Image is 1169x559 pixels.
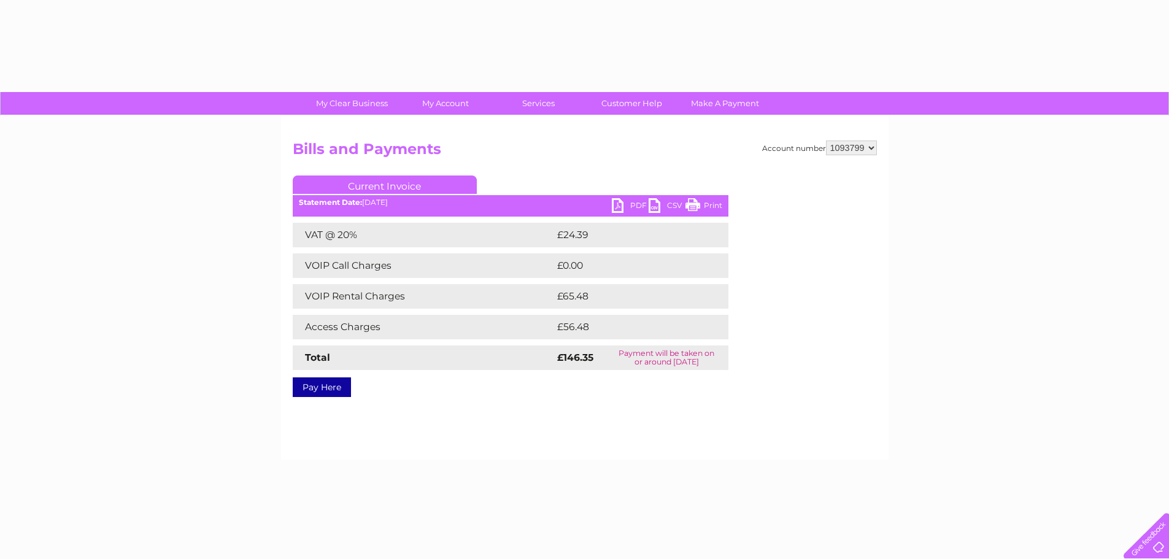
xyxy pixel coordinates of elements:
a: Services [488,92,589,115]
a: Current Invoice [293,175,477,194]
strong: £146.35 [557,352,593,363]
strong: Total [305,352,330,363]
a: Pay Here [293,377,351,397]
td: £0.00 [554,253,700,278]
a: Make A Payment [674,92,776,115]
td: Access Charges [293,315,554,339]
a: Print [685,198,722,216]
h2: Bills and Payments [293,141,877,164]
td: Payment will be taken on or around [DATE] [605,345,728,370]
a: Customer Help [581,92,682,115]
td: £24.39 [554,223,704,247]
a: PDF [612,198,649,216]
div: [DATE] [293,198,728,207]
td: VOIP Rental Charges [293,284,554,309]
b: Statement Date: [299,198,362,207]
div: Account number [762,141,877,155]
td: £56.48 [554,315,704,339]
a: CSV [649,198,685,216]
td: £65.48 [554,284,704,309]
a: My Account [395,92,496,115]
td: VAT @ 20% [293,223,554,247]
td: VOIP Call Charges [293,253,554,278]
a: My Clear Business [301,92,403,115]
